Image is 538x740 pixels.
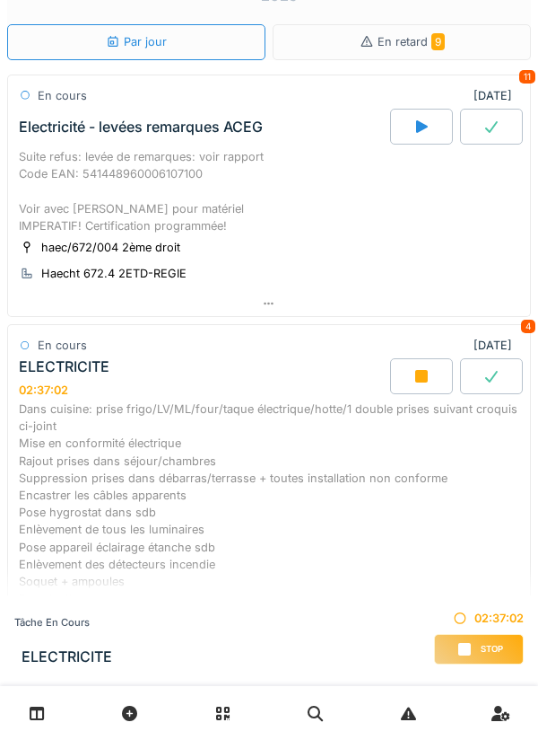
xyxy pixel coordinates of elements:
div: [DATE] [473,87,519,104]
div: En cours [38,87,87,104]
div: Dans cuisine: prise frigo/LV/ML/four/taque électrique/hotte/1 double prises suivant croquis ci-jo... [19,401,519,624]
div: 4 [521,320,535,333]
div: 02:37:02 [434,610,524,627]
div: En cours [38,337,87,354]
div: 02:37:02 [19,383,68,397]
div: Suite refus: levée de remarques: voir rapport Code EAN: 541448960006107100 Voir avec [PERSON_NAME... [19,148,519,234]
span: Stop [481,643,503,656]
div: Electricité - levées remarques ACEG [19,119,263,136]
div: [DATE] [473,337,519,354]
div: ELECTRICITE [19,358,109,375]
div: haec/672/004 2ème droit [41,239,180,256]
div: 11 [519,70,535,84]
h3: ELECTRICITE [22,648,112,665]
div: Haecht 672.4 2ETD-REGIE [41,265,187,282]
span: 9 [431,33,445,50]
div: Tâche en cours [14,615,112,630]
div: Par jour [106,33,167,50]
span: En retard [377,35,445,48]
